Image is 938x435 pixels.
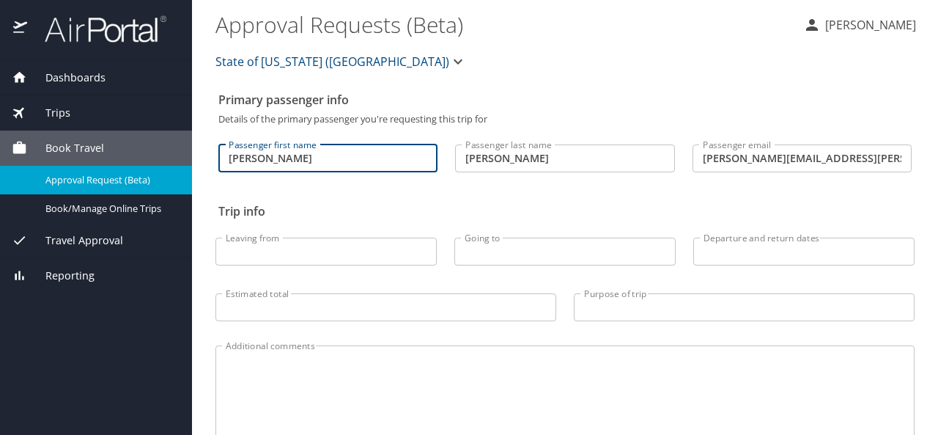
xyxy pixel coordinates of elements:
[27,70,106,86] span: Dashboards
[215,1,791,47] h1: Approval Requests (Beta)
[218,114,912,124] p: Details of the primary passenger you're requesting this trip for
[27,268,95,284] span: Reporting
[210,47,473,76] button: State of [US_STATE] ([GEOGRAPHIC_DATA])
[821,16,916,34] p: [PERSON_NAME]
[13,15,29,43] img: icon-airportal.png
[45,202,174,216] span: Book/Manage Online Trips
[27,233,123,249] span: Travel Approval
[218,88,912,112] h2: Primary passenger info
[27,105,70,121] span: Trips
[27,140,104,156] span: Book Travel
[45,173,174,187] span: Approval Request (Beta)
[215,51,449,72] span: State of [US_STATE] ([GEOGRAPHIC_DATA])
[29,15,166,43] img: airportal-logo.png
[797,12,922,38] button: [PERSON_NAME]
[218,200,912,223] h2: Trip info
